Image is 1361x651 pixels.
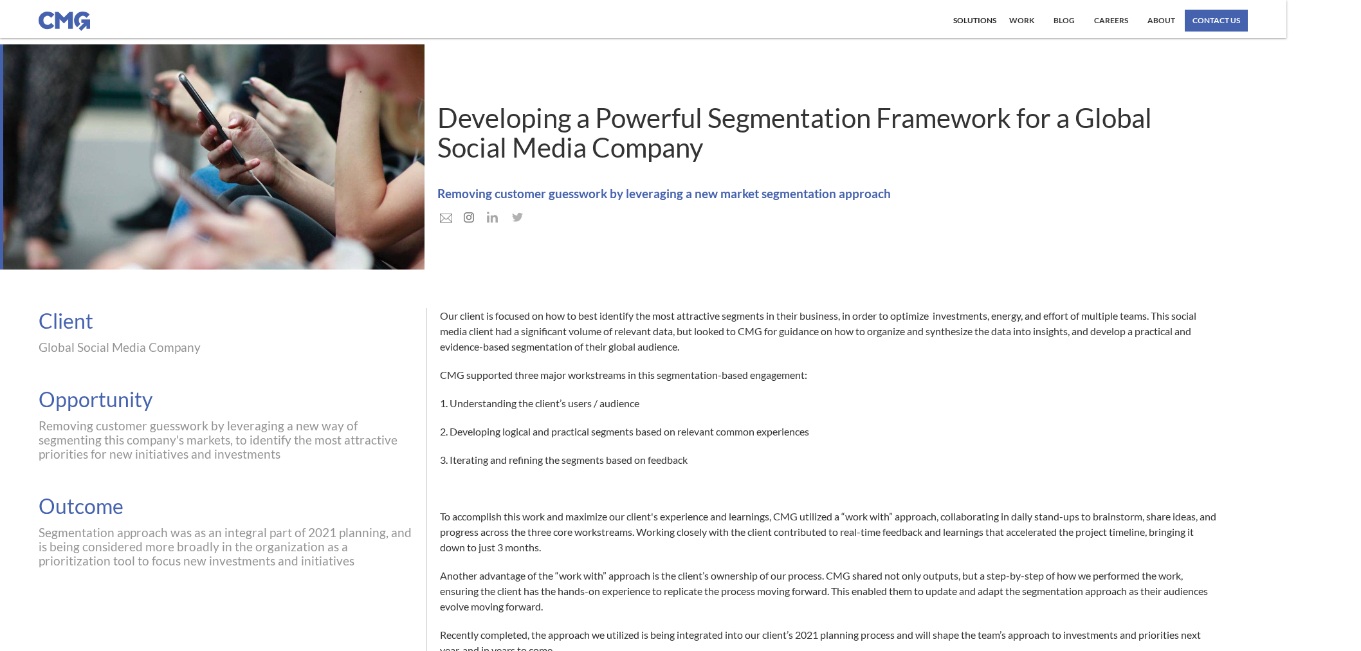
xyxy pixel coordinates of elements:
p: 1. Understanding the client’s users / audience [440,396,1219,411]
div: Removing customer guesswork by leveraging a new way of segmenting this company's markets, to iden... [39,419,413,461]
div: Opportunity [39,387,413,412]
a: work [1006,10,1037,32]
a: About [1144,10,1178,32]
a: Careers [1091,10,1131,32]
img: Twitter icon in gray [511,208,524,224]
p: 3. Iterating and refining the segments based on feedback [440,452,1219,468]
div: Solutions [953,17,996,24]
h1: Developing a Powerful Segmentation Framework for a Global Social Media Company [437,103,1236,162]
p: CMG supported three major workstreams in this segmentation-based engagement: [440,367,1219,383]
img: CMG logo in blue. [39,12,90,31]
h1: Removing customer guesswork by leveraging a new market segmentation approach [437,187,904,199]
img: mail icon in grey [439,212,453,224]
div: Global Social Media Company [39,340,413,354]
div: Client [39,308,413,334]
p: Our client is focused on how to best identify the most attractive segments in their business, in ... [440,308,1219,354]
div: Outcome [39,493,413,519]
div: Segmentation approach was as an integral part of 2021 planning, and is being considered more broa... [39,526,413,568]
div: contact us [1192,17,1240,24]
img: instagram logo in grey [462,211,475,224]
p: To accomplish this work and maximize our client's experience and learnings, CMG utilized a “work ... [440,509,1219,555]
p: 2. Developing logical and practical segments based on relevant common experiences [440,424,1219,439]
img: LinkedIn icon in grey [486,210,499,224]
p: Another advantage of the “work with” approach is the client’s ownership of our process. CMG share... [440,568,1219,614]
p: ‍ [440,481,1219,496]
a: Blog [1050,10,1078,32]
